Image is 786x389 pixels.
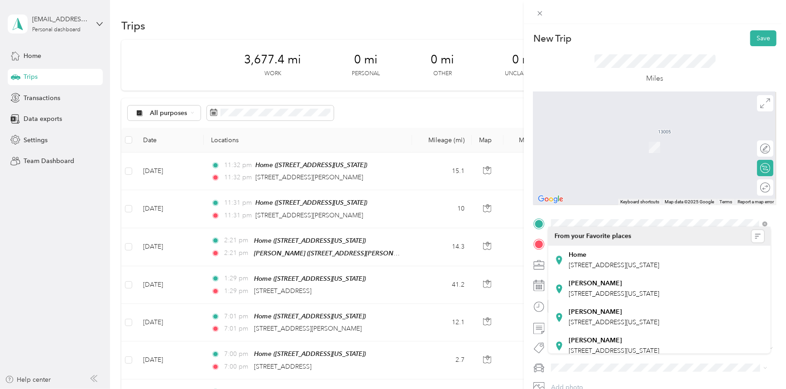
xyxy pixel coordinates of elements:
[568,289,659,297] span: [STREET_ADDRESS][US_STATE]
[750,30,776,46] button: Save
[568,279,622,287] strong: [PERSON_NAME]
[555,232,631,240] span: From your Favorite places
[568,336,622,344] strong: [PERSON_NAME]
[735,338,786,389] iframe: Everlance-gr Chat Button Frame
[536,193,566,205] a: Open this area in Google Maps (opens a new window)
[738,199,774,204] a: Report a map error
[665,199,714,204] span: Map data ©2025 Google
[647,73,664,84] p: Miles
[568,318,659,326] span: [STREET_ADDRESS][US_STATE]
[620,199,659,205] button: Keyboard shortcuts
[568,346,659,354] span: [STREET_ADDRESS][US_STATE]
[719,199,732,204] a: Terms (opens in new tab)
[533,32,571,45] p: New Trip
[568,261,659,269] span: [STREET_ADDRESS][US_STATE]
[536,193,566,205] img: Google
[568,307,622,316] strong: [PERSON_NAME]
[568,250,586,259] strong: Home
